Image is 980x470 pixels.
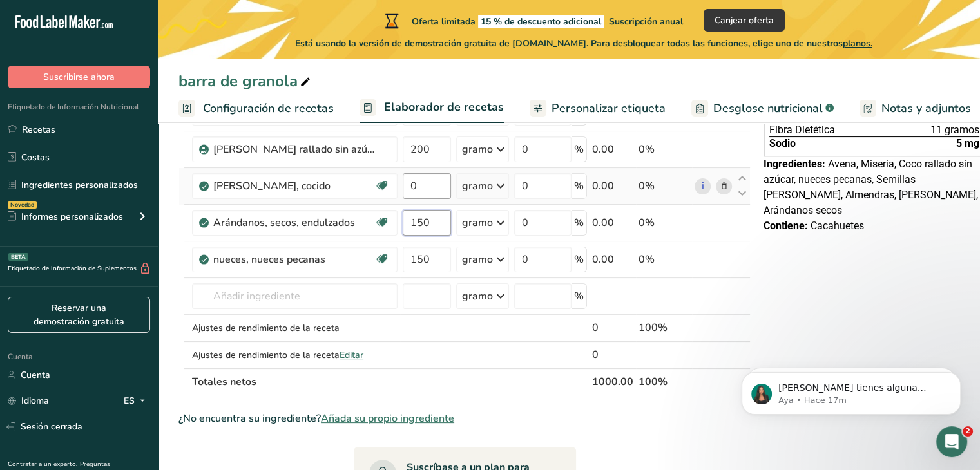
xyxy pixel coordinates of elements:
[21,211,123,223] font: Informes personalizados
[713,100,823,116] font: Desglose nutricional
[8,102,139,112] font: Etiquetado de Información Nutricional
[412,15,476,28] font: Oferta limitada
[203,100,334,116] font: Configuración de recetas
[552,100,666,116] font: Personalizar etiqueta
[930,124,979,136] font: 11 gramos
[213,142,381,156] font: [PERSON_NAME] rallado sin azúcar
[8,66,150,88] button: Suscribirse ahora
[702,179,704,193] font: i
[860,94,971,123] a: Notas y adjuntos
[481,15,601,28] font: 15 % de descuento adicional
[639,252,655,267] font: 0%
[321,411,454,426] font: Añada su propio ingrediente
[695,178,711,194] a: i
[192,322,340,334] font: Ajustes de rendimiento de la receta
[21,420,82,433] font: Sesión cerrada
[178,94,334,123] a: Configuración de recetas
[124,395,135,407] font: ES
[722,345,980,435] iframe: Mensaje de notificaciones del intercomunicador
[592,142,614,156] font: 0.00
[21,395,49,407] font: Idioma
[21,369,50,381] font: Cuenta
[295,37,843,50] font: Está usando la versión de demostración gratuita de [DOMAIN_NAME]. Para desbloquear todas las func...
[21,179,138,191] font: Ingredientes personalizados
[22,124,55,136] font: Recetas
[965,427,970,435] font: 2
[592,375,633,389] font: 1000.00
[462,289,493,303] font: gramo
[11,253,26,261] font: BETA
[843,37,872,50] font: planos.
[34,302,124,328] font: Reservar una demostración gratuita
[384,99,504,115] font: Elaborador de recetas
[8,352,32,362] font: Cuenta
[10,201,34,209] font: Novedad
[592,179,614,193] font: 0.00
[360,93,504,124] a: Elaborador de recetas
[178,411,321,426] font: ¿No encuentra su ingrediente?
[639,142,655,156] font: 0%
[192,375,256,389] font: Totales netos
[956,137,979,149] font: 5 mg
[592,348,599,362] font: 0
[178,71,298,91] font: barra de granola
[936,426,967,457] iframe: Chat en vivo de Intercom
[811,220,864,232] font: Cacahuetes
[715,14,774,26] font: Canjear oferta
[881,100,971,116] font: Notas y adjuntos
[8,460,77,469] a: Contratar a un experto.
[462,179,493,193] font: gramo
[592,252,614,267] font: 0.00
[592,216,614,230] font: 0.00
[769,137,796,149] font: Sodio
[8,264,137,273] font: Etiquetado de Información de Suplementos
[21,151,50,164] font: Costas
[639,321,668,335] font: 100%
[769,124,835,136] font: Fibra Dietética
[462,216,493,230] font: gramo
[213,216,355,230] font: Arándanos, secos, endulzados
[192,283,398,309] input: Añadir ingrediente
[8,297,150,333] a: Reservar una demostración gratuita
[530,94,666,123] a: Personalizar etiqueta
[592,321,599,335] font: 0
[691,94,834,123] a: Desglose nutricional
[462,252,493,267] font: gramo
[764,158,978,216] font: Avena, Miseria, Coco rallado sin azúcar, nueces pecanas, Semillas [PERSON_NAME], Almendras, [PERS...
[43,71,115,83] font: Suscribirse ahora
[764,220,808,232] font: Contiene:
[213,179,331,193] font: [PERSON_NAME], cocido
[609,15,683,28] font: Suscripción anual
[192,349,340,361] font: Ajustes de rendimiento de la receta
[704,9,785,32] button: Canjear oferta
[462,142,493,156] font: gramo
[639,375,668,389] font: 100%
[213,252,325,267] font: nueces, nueces pecanas
[340,349,363,361] font: Editar
[764,158,825,170] font: Ingredientes:
[639,179,655,193] font: 0%
[639,216,655,230] font: 0%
